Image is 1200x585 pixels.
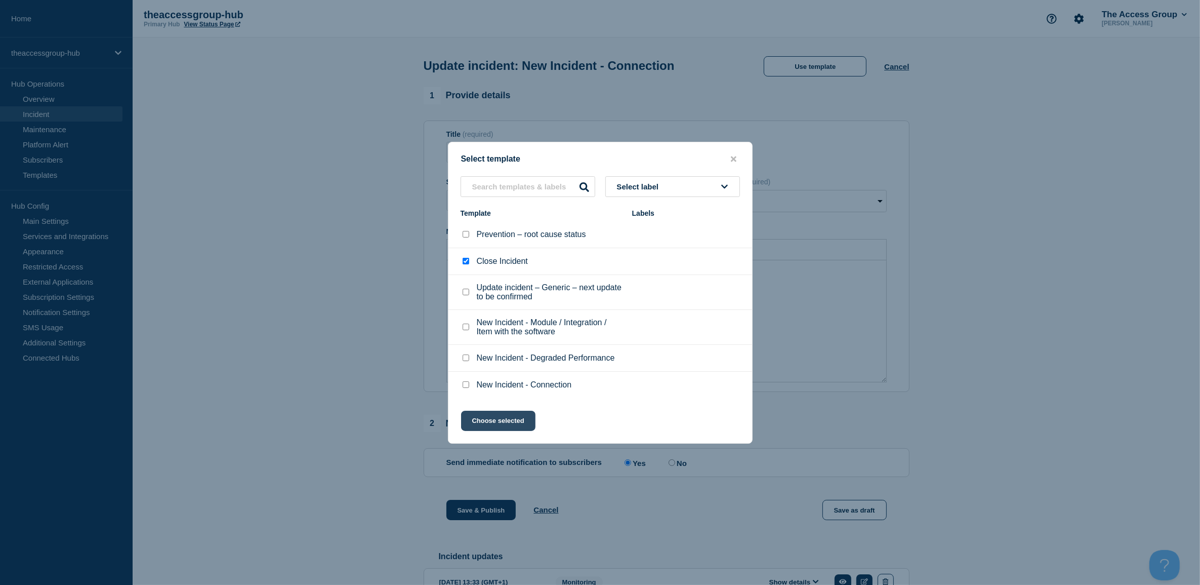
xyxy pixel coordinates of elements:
button: Choose selected [461,411,535,431]
input: New Incident - Connection checkbox [463,381,469,388]
span: Select label [617,182,663,191]
input: Close Incident checkbox [463,258,469,264]
div: Select template [448,154,752,164]
input: New Incident - Degraded Performance checkbox [463,355,469,361]
input: Prevention – root cause status checkbox [463,231,469,238]
p: Close Incident [477,257,528,266]
p: New Incident - Degraded Performance [477,354,615,363]
input: Update incident – Generic – next update to be confirmed checkbox [463,289,469,295]
button: close button [728,154,739,164]
input: New Incident - Module / Integration / Item with the software checkbox [463,324,469,330]
button: Select label [605,176,740,197]
div: Template [461,209,622,217]
p: Update incident – Generic – next update to be confirmed [477,283,622,301]
p: New Incident - Connection [477,380,572,389]
p: New Incident - Module / Integration / Item with the software [477,318,622,336]
p: Prevention – root cause status [477,230,586,239]
div: Labels [632,209,740,217]
input: Search templates & labels [461,176,595,197]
